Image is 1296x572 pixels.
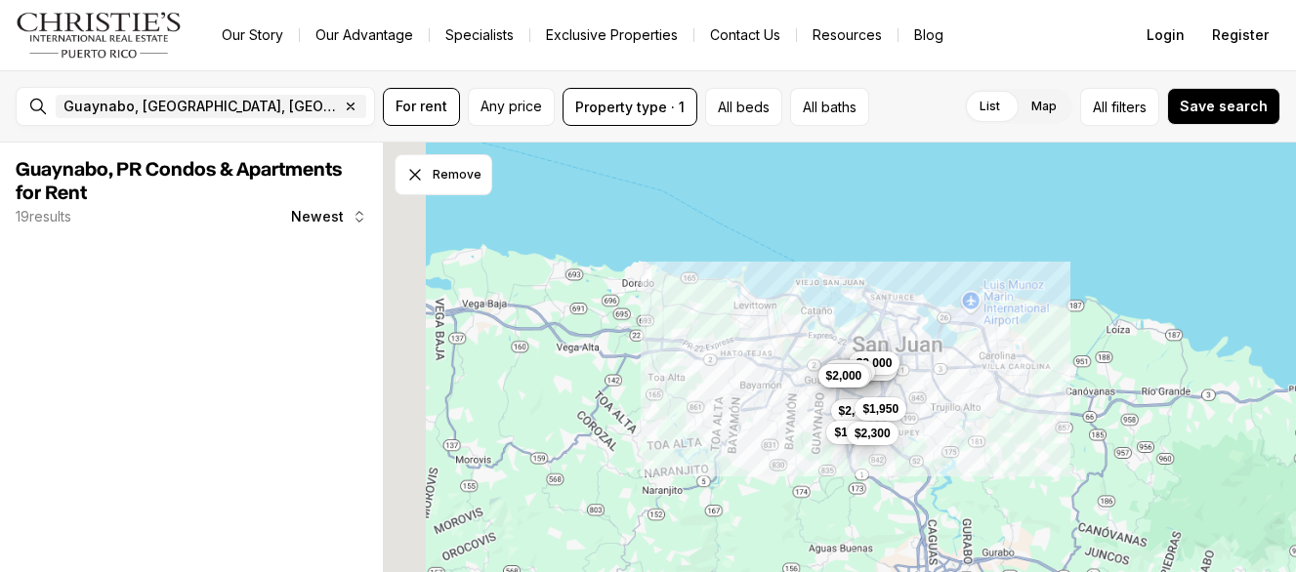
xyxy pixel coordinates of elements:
[825,367,861,383] span: $2,000
[830,398,882,422] button: $2,400
[563,88,697,126] button: Property type · 1
[818,364,870,388] button: $1,900
[396,99,447,114] span: For rent
[797,21,898,49] a: Resources
[790,88,869,126] button: All baths
[848,351,899,375] button: $2,000
[817,363,869,387] button: $2,000
[1135,16,1196,55] button: Login
[1212,27,1269,43] span: Register
[846,422,898,445] button: $2,300
[383,88,460,126] button: For rent
[395,154,492,195] button: Dismiss drawing
[964,89,1016,124] label: List
[705,88,782,126] button: All beds
[481,99,542,114] span: Any price
[530,21,693,49] a: Exclusive Properties
[1016,89,1072,124] label: Map
[16,209,71,225] p: 19 results
[823,359,875,383] button: $2,800
[838,402,874,418] span: $2,400
[856,355,892,371] span: $2,000
[862,400,899,416] span: $1,950
[1167,88,1280,125] button: Save search
[1147,27,1185,43] span: Login
[1180,99,1268,114] span: Save search
[430,21,529,49] a: Specialists
[834,424,870,439] span: $1,850
[1080,88,1159,126] button: Allfilters
[854,360,890,376] span: $2,300
[300,21,429,49] a: Our Advantage
[854,426,890,441] span: $2,300
[206,21,299,49] a: Our Story
[1111,97,1147,117] span: filters
[855,396,906,420] button: $1,950
[899,21,959,49] a: Blog
[1200,16,1280,55] button: Register
[291,209,344,225] span: Newest
[468,88,555,126] button: Any price
[694,21,796,49] button: Contact Us
[1093,97,1108,117] span: All
[63,99,339,114] span: Guaynabo, [GEOGRAPHIC_DATA], [GEOGRAPHIC_DATA]
[16,160,342,203] span: Guaynabo, PR Condos & Apartments for Rent
[279,197,379,236] button: Newest
[16,12,183,59] img: logo
[826,420,878,443] button: $1,850
[831,363,867,379] span: $2,800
